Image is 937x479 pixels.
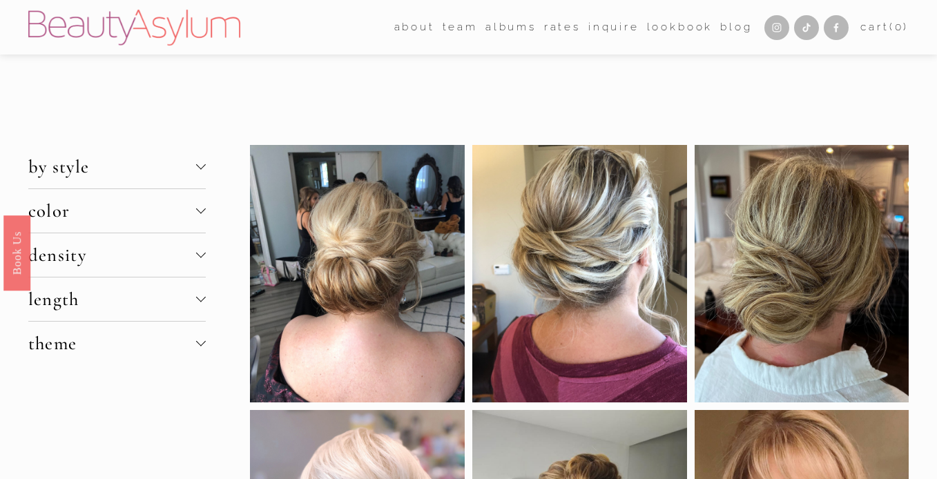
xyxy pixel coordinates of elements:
[28,233,206,277] button: density
[28,332,196,355] span: theme
[889,21,909,33] span: ( )
[28,288,196,311] span: length
[443,17,478,38] a: folder dropdown
[720,17,752,38] a: Blog
[895,21,904,33] span: 0
[394,17,435,38] a: folder dropdown
[764,15,789,40] a: Instagram
[588,17,639,38] a: Inquire
[394,18,435,37] span: about
[28,145,206,188] button: by style
[824,15,849,40] a: Facebook
[28,10,240,46] img: Beauty Asylum | Bridal Hair &amp; Makeup Charlotte &amp; Atlanta
[28,155,196,178] span: by style
[443,18,478,37] span: team
[860,18,909,37] a: Cart(0)
[3,215,30,291] a: Book Us
[28,322,206,365] button: theme
[544,17,581,38] a: Rates
[794,15,819,40] a: TikTok
[28,189,206,233] button: color
[28,244,196,266] span: density
[485,17,537,38] a: albums
[28,277,206,321] button: length
[647,17,713,38] a: Lookbook
[28,199,196,222] span: color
